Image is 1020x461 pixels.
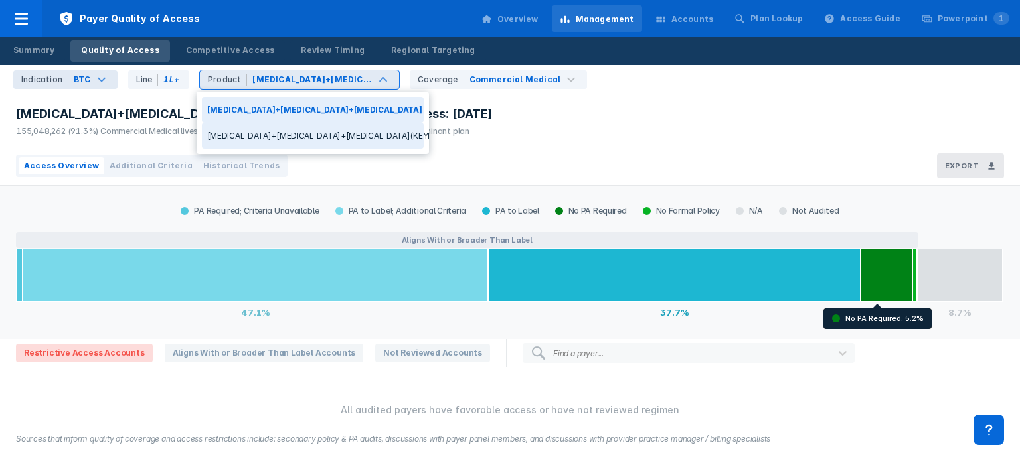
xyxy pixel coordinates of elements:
button: Export [937,153,1004,178]
div: Product [208,74,247,86]
a: Overview [473,5,547,32]
a: Summary [3,40,65,62]
div: Quality of Access [81,44,159,56]
span: Additional Criteria [110,160,193,172]
div: 155,048,262 (91.3%) Commercial Medical lives audited, based on policy and PA criteria affiliated ... [16,125,493,137]
button: Additional Criteria [104,157,198,174]
button: Aligns With or Broader Than Label [16,232,918,248]
div: Review Timing [301,44,365,56]
a: Regional Targeting [381,40,486,62]
span: 1 [993,12,1009,25]
a: Competitive Access [175,40,286,62]
button: Historical Trends [198,157,285,174]
div: 5.2% [861,302,912,323]
div: Powerpoint [938,13,1009,25]
div: Contact Support [974,415,1004,445]
div: PA to Label; Additional Criteria [327,206,474,216]
div: Coverage [418,74,464,86]
div: 37.7% [488,302,861,323]
div: 1L+ is the only option [128,70,189,89]
a: Quality of Access [70,40,169,62]
a: Accounts [647,5,722,32]
span: Restrictive Access Accounts [16,344,153,362]
div: 8.7% [917,302,1003,323]
span: [MEDICAL_DATA]+[MEDICAL_DATA]+[MEDICAL_DATA] Quality of Access: [DATE] [16,106,493,122]
div: Overview [497,13,539,25]
div: Summary [13,44,54,56]
div: Plan Lookup [750,13,803,25]
div: Find a payer... [553,348,604,358]
div: Management [576,13,634,25]
div: Indication [21,74,68,86]
div: Commercial Medical [469,74,561,86]
div: Accounts [671,13,714,25]
span: Historical Trends [203,160,280,172]
div: [MEDICAL_DATA]+[MEDICAL_DATA]+[MEDICAL_DATA](KEYNOTE-966) [202,123,424,149]
div: Not Audited [771,206,847,216]
div: PA Required; Criteria Unavailable [173,206,327,216]
button: Access Overview [19,157,104,174]
div: Regional Targeting [391,44,475,56]
span: Aligns With or Broader Than Label Accounts [165,344,364,362]
div: Competitive Access [186,44,275,56]
div: Access Guide [840,13,900,25]
div: No PA Required [547,206,635,216]
div: BTC [74,74,91,86]
figcaption: Sources that inform quality of coverage and access restrictions include: secondary policy & PA au... [16,433,1004,445]
div: PA to Label [474,206,547,216]
div: [MEDICAL_DATA]+[MEDICAL_DATA]+[MEDICAL_DATA] [202,97,424,123]
h3: Export [945,161,979,170]
div: N/A [728,206,771,216]
a: Review Timing [290,40,375,62]
div: 47.1% [23,302,488,323]
div: [MEDICAL_DATA]+[MEDICAL_DATA]+[MEDICAL_DATA] [252,74,373,86]
span: Not Reviewed Accounts [375,344,490,362]
div: No Formal Policy [635,206,728,216]
a: Management [552,5,642,32]
span: Access Overview [24,160,99,172]
div: All audited payers have favorable access or have not reviewed regimen [8,402,1012,418]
